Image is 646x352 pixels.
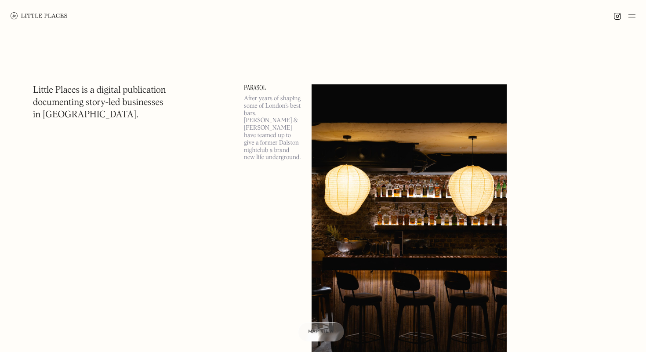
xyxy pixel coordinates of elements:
span: Map view [308,329,334,334]
a: Map view [298,322,345,341]
h1: Little Places is a digital publication documenting story-led businesses in [GEOGRAPHIC_DATA]. [33,84,166,121]
a: Parasol [244,84,301,91]
p: After years of shaping some of London’s best bars, [PERSON_NAME] & [PERSON_NAME] have teamed up t... [244,95,301,161]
